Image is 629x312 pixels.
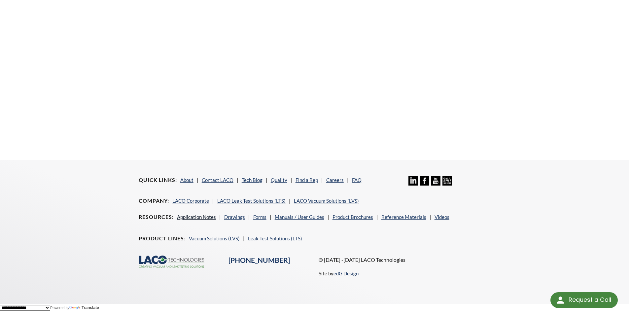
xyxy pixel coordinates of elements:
img: 24/7 Support Icon [442,176,452,186]
a: Drawings [224,214,245,220]
a: Careers [326,177,344,183]
h4: Quick Links [139,177,177,184]
a: Vacuum Solutions (LVS) [189,235,240,241]
div: Request a Call [550,292,618,308]
a: edG Design [333,270,359,276]
a: LACO Corporate [172,198,209,204]
a: Product Brochures [332,214,373,220]
a: 24/7 Support [442,181,452,187]
a: Tech Blog [242,177,262,183]
a: Leak Test Solutions (LTS) [248,235,302,241]
a: Translate [69,305,99,310]
img: Google Translate [69,306,82,310]
a: Reference Materials [381,214,426,220]
a: Contact LACO [202,177,233,183]
a: LACO Leak Test Solutions (LTS) [217,198,286,204]
p: Site by [319,269,359,277]
h4: Resources [139,214,174,221]
a: Application Notes [177,214,216,220]
a: LACO Vacuum Solutions (LVS) [294,198,359,204]
div: Request a Call [569,292,611,307]
h4: Company [139,197,169,204]
a: [PHONE_NUMBER] [228,256,290,264]
h4: Product Lines [139,235,186,242]
a: FAQ [352,177,362,183]
a: Find a Rep [296,177,318,183]
a: About [180,177,193,183]
a: Videos [435,214,449,220]
a: Forms [253,214,266,220]
p: © [DATE] -[DATE] LACO Technologies [319,256,491,264]
img: round button [555,295,566,305]
a: Manuals / User Guides [275,214,324,220]
a: Quality [271,177,287,183]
